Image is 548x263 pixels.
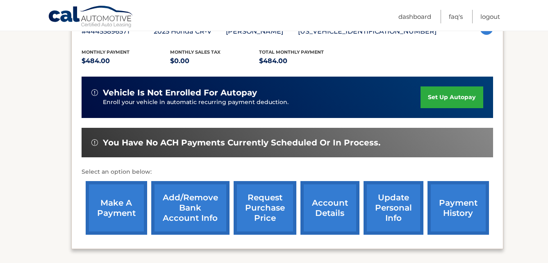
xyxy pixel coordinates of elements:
a: Dashboard [398,10,431,23]
p: [US_VEHICLE_IDENTIFICATION_NUMBER] [298,26,437,37]
p: $484.00 [82,55,171,67]
a: payment history [427,181,489,235]
a: Logout [480,10,500,23]
span: Monthly Payment [82,49,130,55]
p: $484.00 [259,55,348,67]
p: Select an option below: [82,167,493,177]
a: Add/Remove bank account info [151,181,230,235]
span: Monthly sales Tax [170,49,221,55]
p: [PERSON_NAME] [226,26,298,37]
p: Enroll your vehicle in automatic recurring payment deduction. [103,98,421,107]
img: alert-white.svg [91,89,98,96]
span: vehicle is not enrolled for autopay [103,88,257,98]
img: alert-white.svg [91,139,98,146]
span: You have no ACH payments currently scheduled or in process. [103,138,380,148]
p: $0.00 [170,55,259,67]
a: set up autopay [421,86,483,108]
p: #44455896571 [82,26,154,37]
a: FAQ's [449,10,463,23]
a: account details [300,181,359,235]
span: Total Monthly Payment [259,49,324,55]
p: 2025 Honda CR-V [154,26,226,37]
a: request purchase price [234,181,296,235]
a: make a payment [86,181,147,235]
a: update personal info [364,181,423,235]
a: Cal Automotive [48,5,134,29]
